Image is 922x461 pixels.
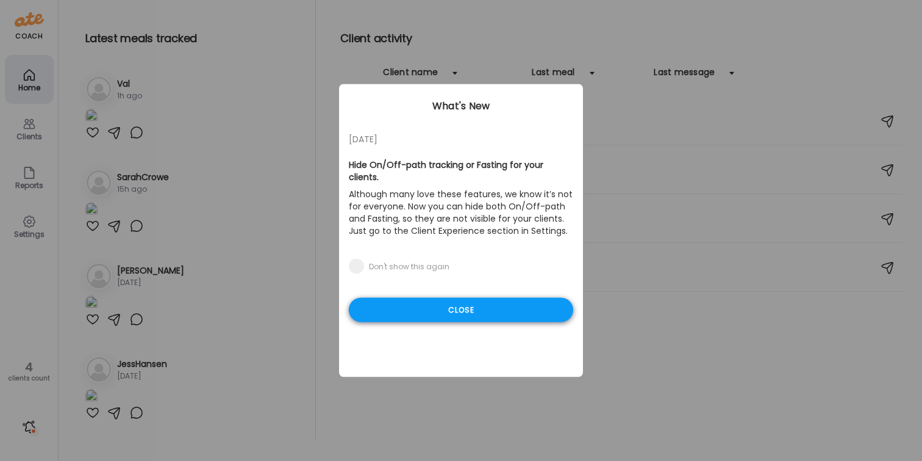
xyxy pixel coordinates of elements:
div: Close [349,298,573,322]
div: Don't show this again [369,262,449,272]
p: Although many love these features, we know it’s not for everyone. Now you can hide both On/Off-pa... [349,186,573,239]
div: What's New [339,99,583,114]
div: [DATE] [349,132,573,147]
b: Hide On/Off-path tracking or Fasting for your clients. [349,159,543,183]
